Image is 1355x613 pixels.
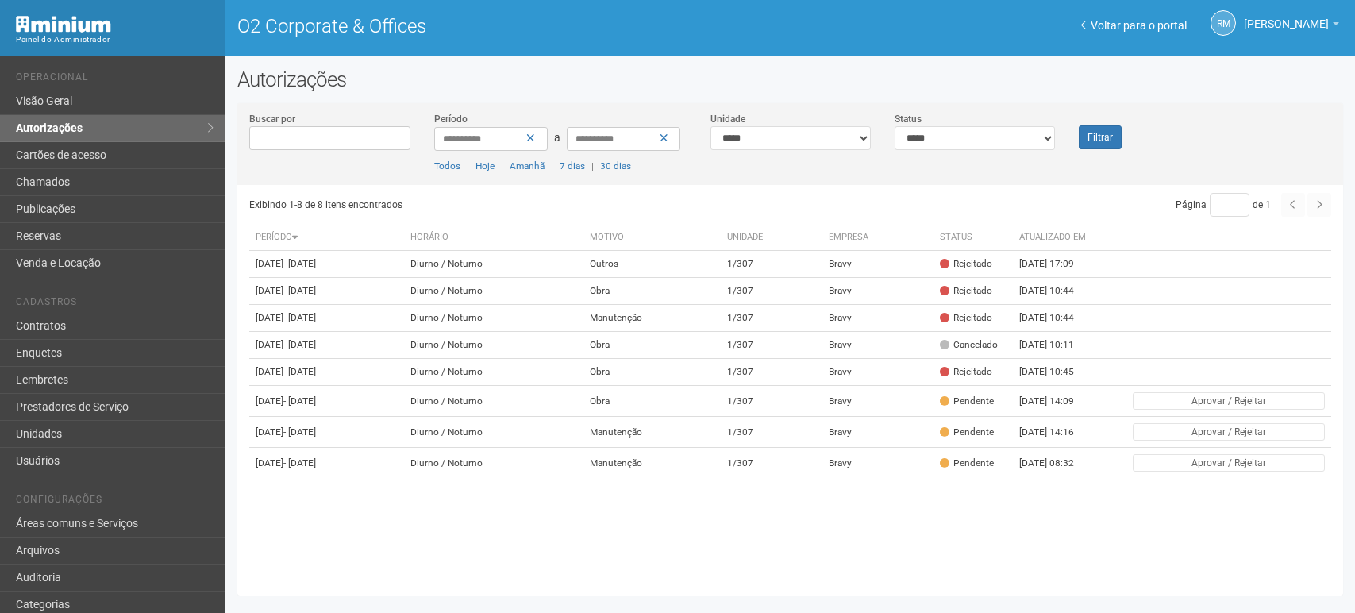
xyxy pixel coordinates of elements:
td: Outros [583,251,721,278]
span: | [551,160,553,172]
span: | [591,160,594,172]
span: Página de 1 [1176,199,1271,210]
td: Diurno / Noturno [404,305,583,332]
td: Obra [583,386,721,417]
td: [DATE] 10:44 [1013,305,1100,332]
span: - [DATE] [283,457,316,468]
td: [DATE] 10:11 [1013,332,1100,359]
a: 7 dias [560,160,585,172]
li: Operacional [16,71,214,88]
span: - [DATE] [283,312,316,323]
div: Rejeitado [940,257,992,271]
td: Bravy [822,278,933,305]
td: [DATE] [249,359,403,386]
button: Aprovar / Rejeitar [1133,392,1325,410]
td: Bravy [822,332,933,359]
td: 1/307 [721,305,823,332]
div: Rejeitado [940,311,992,325]
td: Diurno / Noturno [404,448,583,479]
span: - [DATE] [283,426,316,438]
td: Bravy [822,386,933,417]
td: [DATE] 10:44 [1013,278,1100,305]
a: [PERSON_NAME] [1244,20,1339,33]
h2: Autorizações [237,67,1343,91]
a: Hoje [475,160,495,172]
td: Manutenção [583,305,721,332]
td: 1/307 [721,417,823,448]
td: [DATE] [249,417,403,448]
td: Bravy [822,417,933,448]
button: Aprovar / Rejeitar [1133,454,1325,472]
th: Atualizado em [1013,225,1100,251]
td: [DATE] 08:32 [1013,448,1100,479]
td: [DATE] [249,386,403,417]
div: Rejeitado [940,284,992,298]
td: Diurno / Noturno [404,417,583,448]
td: 1/307 [721,278,823,305]
td: Bravy [822,359,933,386]
li: Configurações [16,494,214,511]
div: Exibindo 1-8 de 8 itens encontrados [249,193,785,217]
td: [DATE] [249,332,403,359]
td: Diurno / Noturno [404,278,583,305]
td: Obra [583,359,721,386]
div: Pendente [940,457,994,470]
span: - [DATE] [283,258,316,269]
td: [DATE] [249,251,403,278]
li: Cadastros [16,296,214,313]
td: [DATE] [249,448,403,479]
span: | [467,160,469,172]
span: | [501,160,503,172]
td: [DATE] [249,278,403,305]
td: Bravy [822,251,933,278]
td: Manutenção [583,417,721,448]
label: Status [895,112,922,126]
th: Unidade [721,225,823,251]
button: Aprovar / Rejeitar [1133,423,1325,441]
span: a [554,131,560,144]
label: Unidade [710,112,745,126]
td: Diurno / Noturno [404,251,583,278]
td: 1/307 [721,448,823,479]
label: Período [434,112,468,126]
th: Motivo [583,225,721,251]
td: Bravy [822,448,933,479]
a: Voltar para o portal [1081,19,1187,32]
label: Buscar por [249,112,295,126]
td: [DATE] 14:16 [1013,417,1100,448]
td: 1/307 [721,251,823,278]
td: [DATE] 14:09 [1013,386,1100,417]
a: 30 dias [600,160,631,172]
span: - [DATE] [283,339,316,350]
a: Todos [434,160,460,172]
span: Rogério Machado [1244,2,1329,30]
div: Cancelado [940,338,998,352]
td: 1/307 [721,332,823,359]
span: - [DATE] [283,395,316,407]
a: RM [1211,10,1236,36]
td: Bravy [822,305,933,332]
th: Empresa [822,225,933,251]
div: Painel do Administrador [16,33,214,47]
span: - [DATE] [283,366,316,377]
span: - [DATE] [283,285,316,296]
td: [DATE] 17:09 [1013,251,1100,278]
td: Obra [583,332,721,359]
th: Status [933,225,1013,251]
h1: O2 Corporate & Offices [237,16,778,37]
button: Filtrar [1079,125,1122,149]
div: Rejeitado [940,365,992,379]
td: Diurno / Noturno [404,332,583,359]
td: [DATE] 10:45 [1013,359,1100,386]
td: [DATE] [249,305,403,332]
td: 1/307 [721,386,823,417]
div: Pendente [940,426,994,439]
td: Diurno / Noturno [404,386,583,417]
div: Pendente [940,395,994,408]
td: 1/307 [721,359,823,386]
td: Obra [583,278,721,305]
th: Horário [404,225,583,251]
td: Diurno / Noturno [404,359,583,386]
img: Minium [16,16,111,33]
a: Amanhã [510,160,545,172]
